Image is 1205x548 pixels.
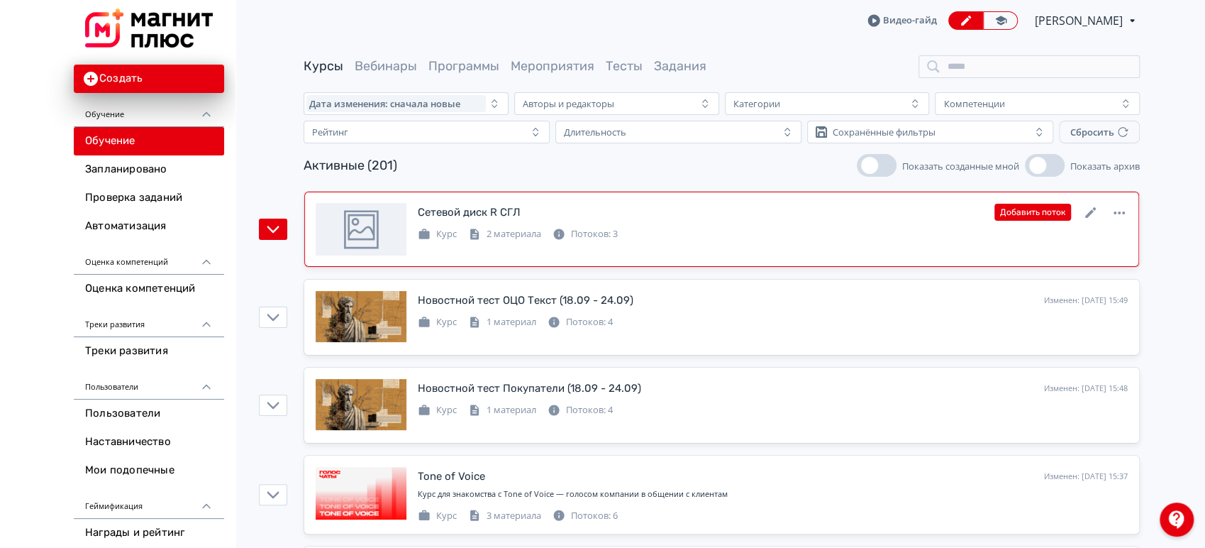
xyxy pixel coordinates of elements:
[74,519,224,547] a: Награды и рейтинг
[983,11,1018,30] a: Переключиться в режим ученика
[74,366,224,400] div: Пользователи
[418,227,457,241] div: Курс
[725,92,930,115] button: Категории
[74,65,224,93] button: Создать
[74,428,224,456] a: Наставничество
[418,292,633,309] div: Новостной тест ОЦО Текст (18.09 - 24.09)
[733,98,780,109] div: Категории
[304,58,343,74] a: Курсы
[1070,160,1140,172] span: Показать архив
[564,126,626,138] div: Длительность
[418,403,457,417] div: Курс
[654,58,706,74] a: Задания
[312,126,348,138] div: Рейтинг
[523,98,614,109] div: Авторы и редакторы
[548,315,613,329] div: Потоков: 4
[418,509,457,523] div: Курс
[994,204,1071,221] button: Добавить поток
[1059,121,1140,143] button: Сбросить
[304,156,397,175] div: Активные (201)
[943,98,1004,109] div: Компетенции
[74,275,224,303] a: Оценка компетенций
[552,227,618,241] div: Потоков: 3
[935,92,1140,115] button: Компетенции
[418,380,641,397] div: Новостной тест Покупатели (18.09 - 24.09)
[548,403,613,417] div: Потоков: 4
[74,241,224,275] div: Оценка компетенций
[1044,295,1128,307] div: Изменен: [DATE] 15:49
[1044,471,1128,483] div: Изменен: [DATE] 15:37
[552,509,618,523] div: Потоков: 6
[304,121,550,143] button: Рейтинг
[418,204,521,221] div: Сетевой диск R СГЛ
[355,58,417,74] a: Вебинары
[418,488,1128,500] div: Курс для знакомства с Tone of Voice — голосом компании в общении с клиентам
[74,400,224,428] a: Пользователи
[511,58,594,74] a: Мероприятия
[309,98,460,109] span: Дата изменения: сначала новые
[468,509,541,523] div: 3 материала
[833,126,935,138] div: Сохранённые фильтры
[807,121,1053,143] button: Сохранённые фильтры
[1044,383,1128,395] div: Изменен: [DATE] 15:48
[74,184,224,212] a: Проверка заданий
[428,58,499,74] a: Программы
[1035,12,1125,29] span: Афанасенко Анастасия
[555,121,801,143] button: Длительность
[468,403,536,417] div: 1 материал
[74,155,224,184] a: Запланировано
[74,303,224,337] div: Треки развития
[74,212,224,241] a: Автоматизация
[304,92,509,115] button: Дата изменения: сначала новые
[867,13,937,28] a: Видео-гайд
[514,92,719,115] button: Авторы и редакторы
[74,93,224,127] div: Обучение
[74,456,224,485] a: Мои подопечные
[468,315,536,329] div: 1 материал
[74,485,224,519] div: Геймификация
[85,9,213,48] img: https://files.teachbase.ru/system/slaveaccount/57082/logo/medium-a49f9104db0309a6d8b85e425808cc30...
[606,58,643,74] a: Тесты
[902,160,1019,172] span: Показать созданные мной
[74,337,224,366] a: Треки развития
[418,315,457,329] div: Курс
[418,468,485,485] div: Tone of Voice
[468,227,541,241] div: 2 материала
[74,127,224,155] a: Обучение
